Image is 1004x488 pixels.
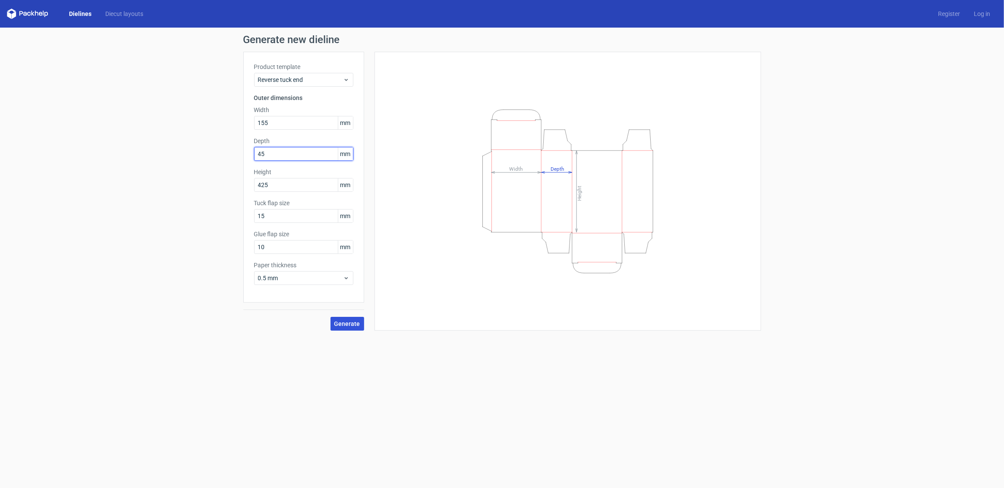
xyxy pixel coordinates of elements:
tspan: Width [509,166,522,172]
label: Depth [254,137,353,145]
button: Generate [330,317,364,331]
span: mm [338,178,353,191]
label: Width [254,106,353,114]
a: Register [931,9,967,18]
span: 0.5 mm [258,274,343,282]
label: Paper thickness [254,261,353,269]
span: Reverse tuck end [258,75,343,84]
h1: Generate new dieline [243,34,761,45]
tspan: Depth [550,166,564,172]
tspan: Height [576,185,582,200]
h3: Outer dimensions [254,94,353,102]
span: mm [338,210,353,222]
span: Generate [334,321,360,327]
label: Height [254,168,353,176]
label: Product template [254,63,353,71]
label: Glue flap size [254,230,353,238]
a: Dielines [62,9,98,18]
span: mm [338,241,353,253]
a: Log in [967,9,997,18]
a: Diecut layouts [98,9,150,18]
span: mm [338,147,353,160]
span: mm [338,116,353,129]
label: Tuck flap size [254,199,353,207]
